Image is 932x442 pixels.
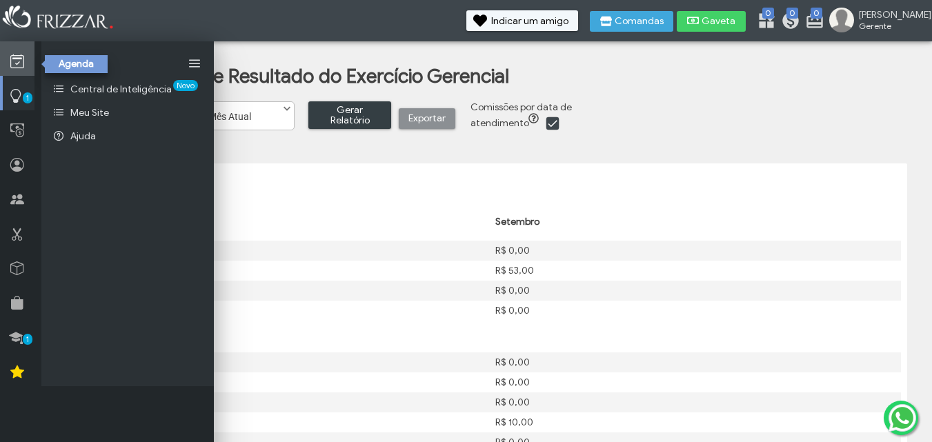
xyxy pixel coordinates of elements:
span: Comandas [615,17,664,26]
a: Central de InteligênciaNovo [41,77,214,101]
span: Exportar [408,108,446,129]
td: Débito [76,392,488,412]
td: R$ 0,00 [488,301,901,321]
a: Ajuda [41,124,214,148]
td: R$ 0,00 [488,392,901,412]
span: 0 [762,8,774,19]
td: Crédito [76,352,488,372]
td: R$ 0,00 [488,352,901,372]
img: whatsapp.png [886,401,919,434]
button: ui-button [526,113,545,127]
td: R$ 0,00 [488,281,901,301]
span: Gaveta [702,17,736,26]
button: Indicar um amigo [466,10,578,31]
span: 0 [786,8,798,19]
a: 1 [3,76,34,110]
button: Exportar [399,108,455,129]
td: Credito_Frizzar [76,372,488,392]
a: 0 [805,11,819,33]
button: Gerar Relatório [308,101,391,129]
td: R$ 0,00 [488,372,901,392]
span: 0 [811,8,822,19]
h1: Demonstrativo de Resultado do Exercício Gerencial [70,64,883,88]
span: Meu Site [70,107,109,119]
span: Setembro [495,216,539,228]
a: Meu Site [41,101,214,124]
h1: Entradas [76,170,901,188]
span: Central de Inteligência [70,83,172,95]
a: [PERSON_NAME] Gerente [829,8,925,35]
span: Novo [173,80,198,91]
button: Comandas [590,11,673,32]
div: Agenda [45,55,108,73]
a: 0 [781,11,795,33]
td: Dinheiro [76,412,488,432]
a: 0 [757,11,771,33]
td: R$ 10,00 [488,412,901,432]
span: [PERSON_NAME] [859,9,921,21]
td: Combos [76,281,488,301]
th: Entradas [76,203,488,241]
button: Gaveta [677,11,746,32]
label: Comissões por data de atendimento [470,101,572,129]
td: Produtos [76,241,488,261]
span: Indicar um amigo [491,17,568,26]
label: Mês Atual [184,102,305,123]
span: Ajuda [70,130,96,142]
td: Assinaturas [76,301,488,321]
td: R$ 0,00 [488,241,901,261]
td: Serviços [76,261,488,281]
span: 1 [23,92,32,103]
td: R$ 53,00 [488,261,901,281]
span: 1 [23,334,32,345]
span: Gerar Relatório [318,105,381,125]
th: Forma de Pagamento [76,332,488,352]
span: Gerente [859,21,921,31]
th: Setembro [488,203,901,241]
